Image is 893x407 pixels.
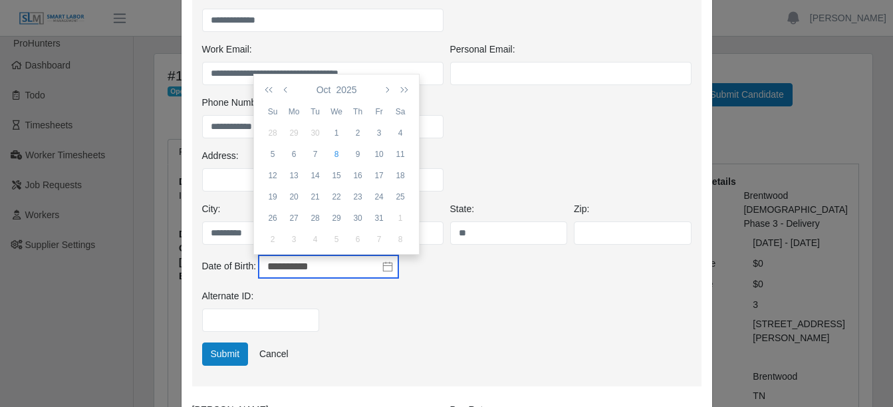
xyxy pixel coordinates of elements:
td: 2025-11-07 [368,229,390,250]
div: 5 [262,148,283,160]
div: 31 [368,212,390,224]
td: 2025-10-12 [262,165,283,186]
button: Submit [202,342,249,366]
div: 21 [305,191,326,203]
label: City: [202,202,221,216]
label: Phone Number: [202,96,267,110]
div: 6 [347,233,368,245]
div: 7 [368,233,390,245]
td: 2025-10-29 [326,207,347,229]
td: 2025-10-06 [283,144,305,165]
div: 26 [262,212,283,224]
body: Rich Text Area. Press ALT-0 for help. [11,11,496,25]
div: 4 [305,233,326,245]
button: 2025 [333,78,359,101]
div: 22 [326,191,347,203]
td: 2025-09-28 [262,122,283,144]
div: 6 [283,148,305,160]
td: 2025-09-30 [305,122,326,144]
td: 2025-10-11 [390,144,411,165]
label: Zip: [574,202,589,216]
label: Work Email: [202,43,252,57]
td: 2025-10-16 [347,165,368,186]
div: 13 [283,170,305,182]
div: 24 [368,191,390,203]
td: 2025-10-05 [262,144,283,165]
th: Th [347,101,368,122]
div: 10 [368,148,390,160]
td: 2025-10-21 [305,186,326,207]
td: 2025-10-14 [305,165,326,186]
label: Personal Email: [450,43,515,57]
td: 2025-10-08 [326,144,347,165]
td: 2025-10-04 [390,122,411,144]
div: 2 [347,127,368,139]
label: Address: [202,149,239,163]
div: 4 [390,127,411,139]
div: 28 [262,127,283,139]
div: 11 [390,148,411,160]
td: 2025-10-24 [368,186,390,207]
th: Sa [390,101,411,122]
td: 2025-10-25 [390,186,411,207]
th: Su [262,101,283,122]
div: 19 [262,191,283,203]
td: 2025-11-04 [305,229,326,250]
th: Fr [368,101,390,122]
td: 2025-10-03 [368,122,390,144]
label: Alternate ID: [202,289,254,303]
div: 30 [305,127,326,139]
td: 2025-10-07 [305,144,326,165]
div: 15 [326,170,347,182]
td: 2025-09-29 [283,122,305,144]
td: 2025-11-02 [262,229,283,250]
div: 25 [390,191,411,203]
td: 2025-10-26 [262,207,283,229]
td: 2025-10-10 [368,144,390,165]
button: Oct [314,78,334,101]
div: 8 [326,148,347,160]
div: 17 [368,170,390,182]
td: 2025-10-09 [347,144,368,165]
div: 14 [305,170,326,182]
td: 2025-11-03 [283,229,305,250]
label: Date of Birth: [202,259,257,273]
td: 2025-11-05 [326,229,347,250]
td: 2025-10-23 [347,186,368,207]
th: Tu [305,101,326,122]
td: 2025-10-19 [262,186,283,207]
div: 7 [305,148,326,160]
div: 23 [347,191,368,203]
td: 2025-10-02 [347,122,368,144]
th: Mo [283,101,305,122]
td: 2025-11-08 [390,229,411,250]
div: 5 [326,233,347,245]
td: 2025-10-15 [326,165,347,186]
th: We [326,101,347,122]
td: 2025-10-30 [347,207,368,229]
div: 12 [262,170,283,182]
div: 27 [283,212,305,224]
div: 29 [326,212,347,224]
div: 3 [368,127,390,139]
td: 2025-10-28 [305,207,326,229]
div: 3 [283,233,305,245]
div: 29 [283,127,305,139]
td: 2025-10-18 [390,165,411,186]
div: 28 [305,212,326,224]
div: 9 [347,148,368,160]
a: Cancel [251,342,297,366]
label: State: [450,202,475,216]
td: 2025-10-01 [326,122,347,144]
td: 2025-10-13 [283,165,305,186]
div: 20 [283,191,305,203]
div: 18 [390,170,411,182]
td: 2025-11-01 [390,207,411,229]
div: 16 [347,170,368,182]
div: 1 [390,212,411,224]
td: 2025-11-06 [347,229,368,250]
td: 2025-10-20 [283,186,305,207]
td: 2025-10-22 [326,186,347,207]
td: 2025-10-27 [283,207,305,229]
div: 1 [326,127,347,139]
